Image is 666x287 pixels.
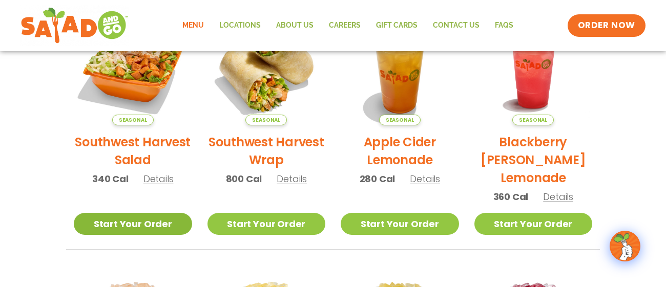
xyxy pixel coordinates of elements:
[487,14,521,37] a: FAQs
[410,172,440,185] span: Details
[341,7,459,125] img: Product photo for Apple Cider Lemonade
[493,190,529,204] span: 360 Cal
[341,133,459,169] h2: Apple Cider Lemonade
[92,172,129,186] span: 340 Cal
[474,7,593,125] img: Product photo for Blackberry Bramble Lemonade
[245,115,287,125] span: Seasonal
[207,7,326,125] img: Product photo for Southwest Harvest Wrap
[578,19,635,32] span: ORDER NOW
[212,14,268,37] a: Locations
[143,172,174,185] span: Details
[112,115,154,125] span: Seasonal
[512,115,554,125] span: Seasonal
[175,14,521,37] nav: Menu
[74,133,192,169] h2: Southwest Harvest Salad
[277,172,307,185] span: Details
[543,190,573,203] span: Details
[368,14,425,37] a: GIFT CARDS
[268,14,321,37] a: About Us
[341,213,459,235] a: Start Your Order
[74,213,192,235] a: Start Your Order
[425,14,487,37] a: Contact Us
[226,172,262,186] span: 800 Cal
[474,213,593,235] a: Start Your Order
[175,14,212,37] a: Menu
[379,115,421,125] span: Seasonal
[568,14,646,37] a: ORDER NOW
[321,14,368,37] a: Careers
[611,232,639,260] img: wpChatIcon
[474,133,593,187] h2: Blackberry [PERSON_NAME] Lemonade
[360,172,396,186] span: 280 Cal
[207,213,326,235] a: Start Your Order
[20,5,129,46] img: new-SAG-logo-768×292
[74,7,192,125] img: Product photo for Southwest Harvest Salad
[207,133,326,169] h2: Southwest Harvest Wrap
